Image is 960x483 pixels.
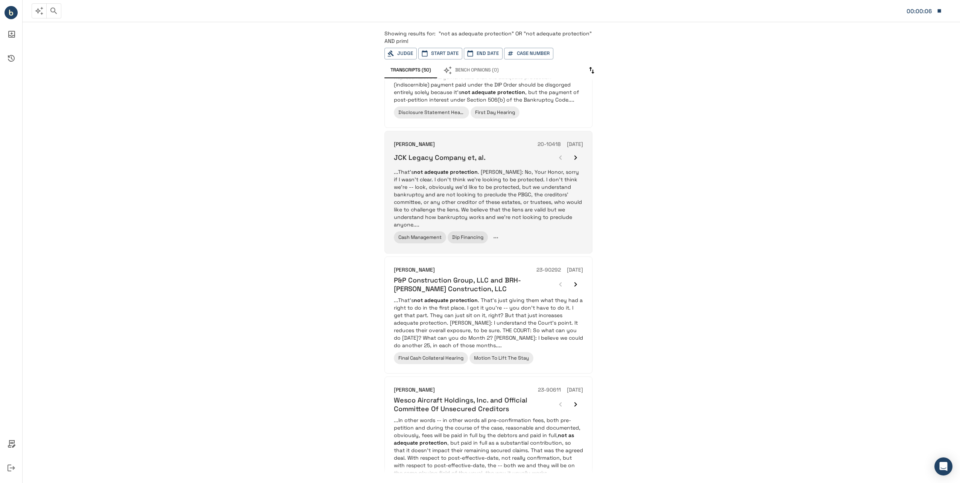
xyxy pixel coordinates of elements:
[394,439,418,446] em: adequate
[394,168,583,228] p: ...That's . [PERSON_NAME]: No, Your Honor, sorry if I wasn't clear. I don't think we're looking t...
[424,297,448,304] em: adequate
[464,48,503,59] button: End Date
[394,276,553,293] h6: P&P Construction Group, LLC and BRH-[PERSON_NAME] Construction, LLC
[472,89,496,96] em: adequate
[424,169,448,175] em: adequate
[474,355,529,361] span: Motion To Lift The Stay
[384,30,436,37] span: Showing results for:
[450,297,478,304] em: protection
[384,30,592,44] span: "not as adequate protection" OR "not adequate protection" AND prim!
[461,89,470,96] em: not
[907,6,933,16] div: Matter: 107629.0001
[394,296,583,349] p: ...That's . That's just giving them what they had a right to do in the first place. I got it you'...
[903,3,946,19] button: Matter: 107629.0001
[384,62,437,78] button: Transcripts (50)
[475,109,515,115] span: First Day Hearing
[398,355,463,361] span: Final Cash Collateral Hearing
[394,266,435,274] h6: [PERSON_NAME]
[419,439,447,446] em: protection
[452,234,483,240] span: Dip Financing
[414,297,423,304] em: not
[504,48,553,59] button: Case Number
[538,140,561,149] h6: 20-10418
[567,140,583,149] h6: [DATE]
[934,457,952,475] div: Open Intercom Messenger
[418,48,462,59] button: Start Date
[558,432,567,439] em: not
[538,386,561,394] h6: 23-90611
[394,386,435,394] h6: [PERSON_NAME]
[567,266,583,274] h6: [DATE]
[414,169,423,175] em: not
[536,266,561,274] h6: 23-90292
[394,140,435,149] h6: [PERSON_NAME]
[450,169,478,175] em: protection
[437,62,505,78] button: Bench Opinions (0)
[394,153,486,162] h6: JCK Legacy Company et, al.
[398,109,469,115] span: Disclosure Statement Hearing
[394,396,553,413] h6: Wesco Aircraft Holdings, Inc. and Official Committee Of Unsecured Creditors
[497,89,525,96] em: protection
[398,234,442,240] span: Cash Management
[568,432,574,439] em: as
[384,48,417,59] button: Judge
[394,416,583,477] p: ...In other words -- in other words all pre-confirmation fees, both pre-petition and during the c...
[567,386,583,394] h6: [DATE]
